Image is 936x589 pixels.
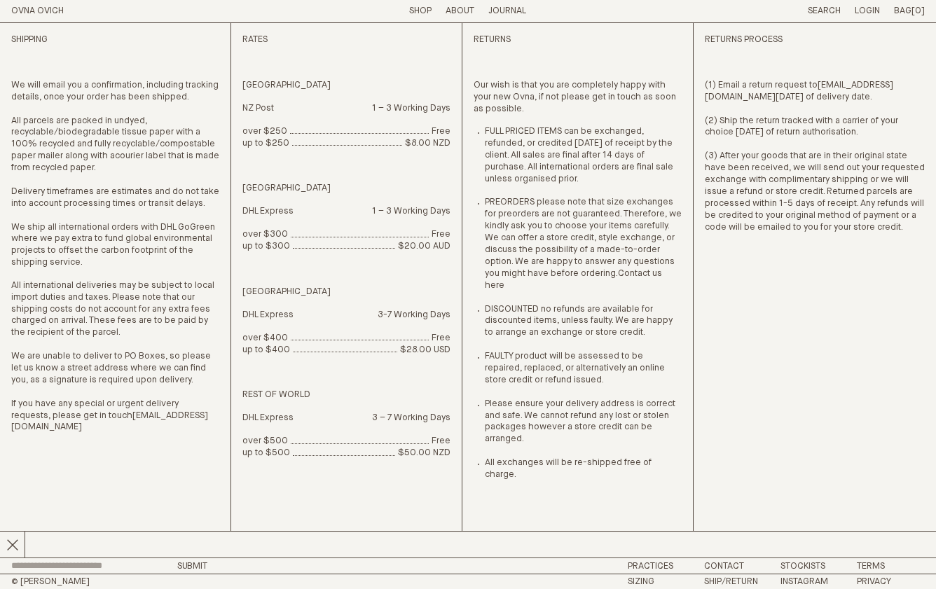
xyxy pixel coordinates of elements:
span: We are unable to deliver to PO Boxes, so please let us know a street address where we can find yo... [11,352,211,384]
span: (3) After your goods that are in their original state have been received, we will send out your r... [705,151,925,231]
p: DHL Express [242,206,294,218]
p: Our wish is that you are completely happy with your new Ovna, if not please get in touch as soon ... [474,80,682,116]
p: DHL Express [242,413,294,424]
span: We will email you a confirmation, including tracking details, once your order has been shipped. [11,81,219,102]
p: up to $500 $50.00 NZD [242,448,450,459]
p: up to $250 $8.00 NZD [242,138,450,150]
span: (1) Email a return request to [705,81,818,90]
span: If you have any special or urgent delivery requests, please get in touch [11,399,179,420]
span: All international deliveries may be subject to local import duties and taxes. Please note that ou... [11,281,214,338]
h3: Returns Process [705,34,925,46]
span: [0] [911,6,925,15]
h2: © [PERSON_NAME] [11,577,231,586]
li: FAULTY product will be assessed to be repaired, replaced, or alternatively an online store credit... [485,351,682,399]
h4: [GEOGRAPHIC_DATA] [242,286,450,298]
h4: [GEOGRAPHIC_DATA] [242,80,450,92]
h4: [GEOGRAPHIC_DATA] [242,183,450,195]
p: over $300 Free [242,229,450,241]
a: Sizing [628,577,654,586]
a: Stockists [780,562,825,571]
p: up to $400 $28.00 USD [242,345,450,356]
p: NZ Post [242,103,274,115]
summary: About [446,6,474,18]
p: 3-7 Working Days [378,310,450,321]
li: PREORDERS please note that size exchanges for preorders are not guaranteed. Therefore, we kindly ... [485,197,682,303]
a: Login [855,6,880,15]
a: Practices [628,562,673,571]
li: All exchanges will be re-shipped free of charge. [485,457,682,481]
h4: Rest of world [242,389,450,401]
a: Journal [488,6,526,15]
a: Contact [704,562,744,571]
p: 1 – 3 Working Days [372,206,450,218]
a: Shop [409,6,432,15]
a: Contact us here [485,269,662,290]
p: over $250 Free [242,126,450,138]
a: Privacy [857,577,891,586]
h3: Rates [242,34,450,46]
span: All parcels are packed in undyed, recyclable/biodegradable tissue paper with a 100% recycled and ... [11,116,215,161]
p: 1 – 3 Working Days [372,103,450,115]
span: courier label that is made from recycled paper. [11,151,219,172]
span: We ship all international orders with DHL GoGreen where we pay extra to fund global environmental... [11,223,215,268]
li: Please ensure your delivery address is correct and safe. We cannot refund any lost or stolen pack... [485,399,682,457]
p: DHL Express [242,310,294,321]
p: up to $300 $20.00 AUD [242,241,450,253]
a: Instagram [780,577,828,586]
li: FULL PRICED ITEMS can be exchanged, refunded, or credited [DATE] of receipt by the client. All sa... [485,126,682,197]
a: Ship/Return [704,577,758,586]
span: Bag [894,6,911,15]
h2: Shipping [11,34,219,46]
a: Home [11,6,64,15]
p: over $500 Free [242,436,450,448]
span: Delivery timeframes are estimates and do not take into account processing times or transit delays. [11,187,219,208]
button: Submit [177,562,207,571]
p: over $400 Free [242,333,450,345]
p: 3 – 7 Working Days [372,413,450,424]
li: DISCOUNTED no refunds are available for discounted items, unless faulty. We are happy to arrange ... [485,304,682,352]
a: [EMAIL_ADDRESS][DOMAIN_NAME] [11,411,208,432]
a: Search [808,6,841,15]
h3: Returns [474,34,682,46]
a: Terms [857,562,885,571]
a: [EMAIL_ADDRESS][DOMAIN_NAME] [705,81,893,102]
p: [DATE] of delivery date. (2) Ship the return tracked with a carrier of your choice [DATE] of retu... [705,80,925,234]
